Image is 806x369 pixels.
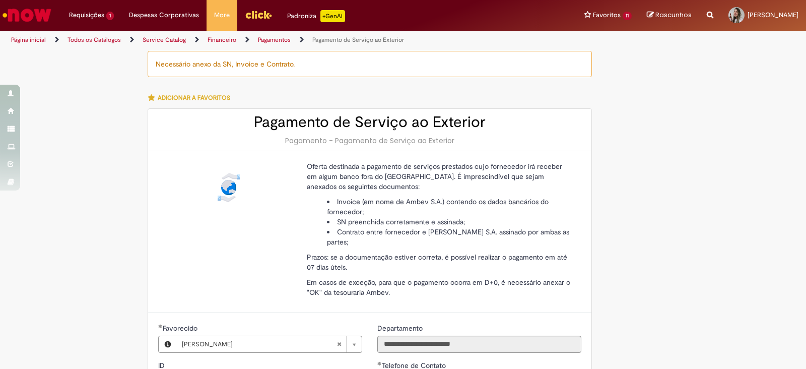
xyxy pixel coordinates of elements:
p: Em casos de exceção, para que o pagamento ocorra em D+0, é necessário anexar o "OK" da tesouraria... [307,277,574,297]
p: Oferta destinada a pagamento de serviços prestados cujo fornecedor irá receber em algum banco for... [307,161,574,192]
span: Somente leitura - Departamento [377,324,425,333]
ul: Trilhas de página [8,31,530,49]
a: Financeiro [208,36,236,44]
a: Pagamento de Serviço ao Exterior [312,36,404,44]
span: Requisições [69,10,104,20]
img: Pagamento de Serviço ao Exterior [213,171,245,204]
span: More [214,10,230,20]
a: Pagamentos [258,36,291,44]
a: [PERSON_NAME]Limpar campo Favorecido [177,336,362,352]
abbr: Limpar campo Favorecido [331,336,347,352]
p: +GenAi [320,10,345,22]
button: Favorecido, Visualizar este registro Jessica Dos Santos Silva [159,336,177,352]
li: SN preenchida corretamente e assinada; [327,217,574,227]
label: Somente leitura - Departamento [377,323,425,333]
a: Todos os Catálogos [68,36,121,44]
img: click_logo_yellow_360x200.png [245,7,272,22]
span: Despesas Corporativas [129,10,199,20]
div: Padroniza [287,10,345,22]
span: Rascunhos [655,10,692,20]
h2: Pagamento de Serviço ao Exterior [158,114,581,131]
span: Favoritos [593,10,621,20]
span: [PERSON_NAME] [182,336,337,352]
span: Obrigatório Preenchido [158,324,163,328]
img: ServiceNow [1,5,53,25]
a: Service Catalog [143,36,186,44]
span: Obrigatório Preenchido [377,361,382,365]
div: Pagamento - Pagamento de Serviço ao Exterior [158,136,581,146]
p: Prazos: se a documentação estiver correta, é possível realizar o pagamento em até 07 dias úteis. [307,252,574,272]
span: 11 [623,12,632,20]
span: Adicionar a Favoritos [158,94,230,102]
button: Adicionar a Favoritos [148,87,236,108]
div: Necessário anexo da SN, Invoice e Contrato. [148,51,592,77]
span: Necessários - Favorecido [163,324,199,333]
a: Página inicial [11,36,46,44]
li: Contrato entre fornecedor e [PERSON_NAME] S.A. assinado por ambas as partes; [327,227,574,247]
span: [PERSON_NAME] [748,11,798,19]
input: Departamento [377,336,581,353]
li: Invoice (em nome de Ambev S.A.) contendo os dados bancários do fornecedor; [327,197,574,217]
span: 1 [106,12,114,20]
a: Rascunhos [647,11,692,20]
